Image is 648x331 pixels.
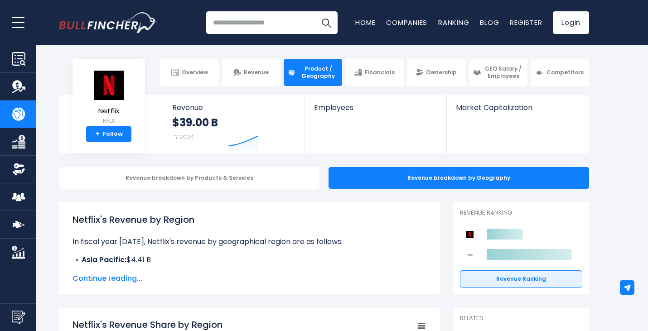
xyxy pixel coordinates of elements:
span: Competitors [546,69,584,76]
a: Revenue [222,59,280,86]
a: Revenue Ranking [460,270,582,288]
span: CEO Salary / Employees [484,65,523,79]
img: Netflix competitors logo [464,229,475,240]
div: Revenue breakdown by Geography [329,167,589,189]
p: Related [460,315,582,322]
img: Bullfincher logo [59,12,157,33]
button: Search [315,11,338,34]
a: CEO Salary / Employees [469,59,527,86]
b: EMEA: [82,265,102,276]
a: Overview [160,59,219,86]
a: Ranking [438,18,469,27]
a: Market Capitalization [447,95,588,127]
a: Competitors [531,59,589,86]
p: Revenue Ranking [460,209,582,217]
img: Ownership [12,163,25,176]
a: Blog [480,18,499,27]
li: $4.41 B [73,254,426,265]
a: Revenue $39.00 B FY 2024 [163,95,305,154]
span: Market Capitalization [456,103,579,112]
span: Product / Geography [298,65,338,79]
span: Netflix [93,107,125,115]
strong: + [95,130,100,138]
img: Walt Disney Company competitors logo [464,249,475,260]
span: Employees [314,103,437,112]
a: Companies [386,18,427,27]
small: FY 2024 [172,133,194,141]
b: Asia Pacific: [82,254,126,265]
a: Home [355,18,375,27]
a: +Follow [86,126,131,142]
span: Continue reading... [73,273,426,284]
a: Register [510,18,542,27]
p: In fiscal year [DATE], Netflix's revenue by geographical region are as follows: [73,236,426,247]
span: Revenue [244,69,269,76]
span: Financials [365,69,395,76]
tspan: Netflix's Revenue Share by Region [73,318,222,331]
strong: $39.00 B [172,115,218,130]
a: Go to homepage [59,12,156,33]
span: Ownership [426,69,457,76]
h1: Netflix's Revenue by Region [73,213,426,226]
a: Ownership [407,59,465,86]
a: Employees [305,95,446,127]
a: Netflix NFLX [92,70,125,126]
div: Revenue breakdown by Products & Services [59,167,319,189]
small: NFLX [93,117,125,125]
a: Login [553,11,589,34]
span: Revenue [172,103,296,112]
a: Product / Geography [284,59,342,86]
li: $12.39 B [73,265,426,276]
span: Overview [182,69,208,76]
a: Financials [345,59,404,86]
